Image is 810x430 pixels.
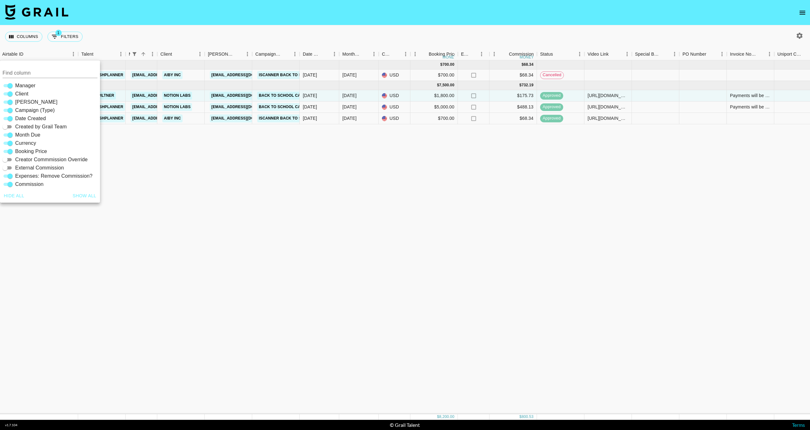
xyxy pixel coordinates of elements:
[756,50,765,58] button: Sort
[210,103,281,111] a: [EMAIL_ADDRESS][DOMAIN_NAME]
[70,190,99,202] button: Show all
[162,103,192,111] a: Notion Labs
[78,48,126,60] div: Talent
[410,49,420,59] button: Menu
[717,49,727,59] button: Menu
[93,50,102,58] button: Sort
[15,90,28,98] span: Client
[401,49,410,59] button: Menu
[342,104,357,110] div: Sep '25
[148,49,157,59] button: Menu
[410,113,458,124] div: $700.00
[15,115,46,122] span: Date Created
[126,48,157,60] div: Manager
[437,83,439,88] div: $
[379,101,410,113] div: USD
[540,104,563,110] span: approved
[172,50,181,58] button: Sort
[679,48,727,60] div: PO Number
[730,92,771,99] div: Payments will be made via Lumanu payments. Account information sent to payments@grail-talent.com
[23,50,32,58] button: Sort
[15,139,36,147] span: Currency
[553,50,562,58] button: Sort
[575,49,584,59] button: Menu
[139,50,148,58] button: Sort
[5,423,17,427] div: v 1.7.104
[2,48,23,60] div: Airtable ID
[83,71,125,79] a: flourishplanner
[162,114,183,122] a: AIBY Inc
[257,103,317,111] a: Back to School Campaign
[632,48,679,60] div: Special Booking Type
[303,115,317,121] div: 9/5/2025
[210,92,281,100] a: [EMAIL_ADDRESS][DOMAIN_NAME]
[130,50,139,58] div: 1 active filter
[342,92,357,99] div: Sep '25
[157,48,205,60] div: Client
[131,92,202,100] a: [EMAIL_ADDRESS][DOMAIN_NAME]
[131,103,202,111] a: [EMAIL_ADDRESS][DOMAIN_NAME]
[15,123,67,131] span: Created by Grail Team
[524,62,533,67] div: 68.34
[83,103,125,111] a: flourishplanner
[290,49,300,59] button: Menu
[765,49,774,59] button: Menu
[257,114,339,122] a: iScanner Back To School Campaign
[321,50,330,58] button: Sort
[588,104,628,110] div: https://www.youtube.com/watch?v=_nc47kvV50Q
[440,62,443,67] div: $
[796,6,809,19] button: open drawer
[210,114,281,122] a: [EMAIL_ADDRESS][DOMAIN_NAME]
[390,422,420,428] div: © Grail Talent
[489,70,537,81] div: $68.34
[330,49,339,59] button: Menu
[360,50,369,58] button: Sort
[540,115,563,121] span: approved
[379,90,410,101] div: USD
[300,48,339,60] div: Date Created
[15,98,58,106] span: [PERSON_NAME]
[477,49,486,59] button: Menu
[342,48,360,60] div: Month Due
[392,50,401,58] button: Sort
[47,32,83,42] button: Show filters
[379,48,410,60] div: Currency
[520,83,522,88] div: $
[369,49,379,59] button: Menu
[243,49,252,59] button: Menu
[420,50,429,58] button: Sort
[342,72,357,78] div: Aug '25
[682,48,706,60] div: PO Number
[588,48,609,60] div: Video Link
[15,172,92,180] span: Expenses: Remove Commission?
[131,71,202,79] a: [EMAIL_ADDRESS][DOMAIN_NAME]
[500,50,509,58] button: Sort
[5,32,42,42] button: Select columns
[521,414,533,420] div: 800.53
[730,48,756,60] div: Invoice Notes
[339,48,379,60] div: Month Due
[792,422,805,428] a: Terms
[429,48,457,60] div: Booking Price
[509,48,534,60] div: Commission
[379,70,410,81] div: USD
[443,55,457,59] div: money
[342,115,357,121] div: Sep '25
[540,48,553,60] div: Status
[521,83,533,88] div: 732.19
[160,48,172,60] div: Client
[540,93,563,99] span: approved
[410,101,458,113] div: $5,000.00
[210,71,281,79] a: [EMAIL_ADDRESS][DOMAIN_NAME]
[15,181,44,188] span: Commission
[303,72,317,78] div: 8/28/2025
[1,190,27,202] button: Hide all
[303,92,317,99] div: 8/21/2025
[69,49,78,59] button: Menu
[15,164,64,172] span: External Commission
[584,48,632,60] div: Video Link
[130,50,139,58] button: Show filters
[470,50,479,58] button: Sort
[129,48,130,60] div: Manager
[162,92,192,100] a: Notion Labs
